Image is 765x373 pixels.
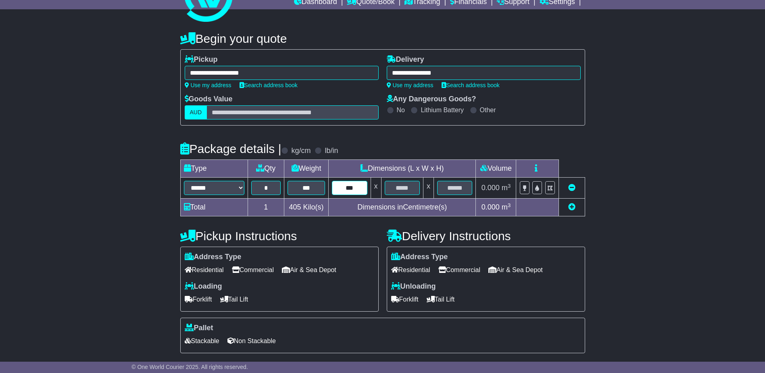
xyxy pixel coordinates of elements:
[185,82,231,88] a: Use my address
[508,202,511,208] sup: 3
[227,335,276,347] span: Non Stackable
[282,264,336,276] span: Air & Sea Depot
[371,178,381,199] td: x
[387,95,476,104] label: Any Dangerous Goods?
[329,199,476,216] td: Dimensions in Centimetre(s)
[291,147,311,155] label: kg/cm
[387,229,585,243] h4: Delivery Instructions
[508,183,511,189] sup: 3
[185,282,222,291] label: Loading
[482,184,500,192] span: 0.000
[180,160,248,178] td: Type
[391,282,436,291] label: Unloading
[488,264,543,276] span: Air & Sea Depot
[421,106,464,114] label: Lithium Battery
[180,199,248,216] td: Total
[284,199,329,216] td: Kilo(s)
[387,82,434,88] a: Use my address
[427,293,455,306] span: Tail Lift
[185,253,242,262] label: Address Type
[442,82,500,88] a: Search address book
[180,229,379,243] h4: Pickup Instructions
[185,105,207,119] label: AUD
[502,184,511,192] span: m
[284,160,329,178] td: Weight
[391,253,448,262] label: Address Type
[423,178,434,199] td: x
[568,184,575,192] a: Remove this item
[131,364,248,370] span: © One World Courier 2025. All rights reserved.
[185,335,219,347] span: Stackable
[391,293,419,306] span: Forklift
[185,264,224,276] span: Residential
[185,55,218,64] label: Pickup
[480,106,496,114] label: Other
[397,106,405,114] label: No
[248,199,284,216] td: 1
[185,95,233,104] label: Goods Value
[391,264,430,276] span: Residential
[248,160,284,178] td: Qty
[476,160,516,178] td: Volume
[482,203,500,211] span: 0.000
[180,142,281,155] h4: Package details |
[289,203,301,211] span: 405
[502,203,511,211] span: m
[568,203,575,211] a: Add new item
[240,82,298,88] a: Search address book
[232,264,274,276] span: Commercial
[185,293,212,306] span: Forklift
[387,55,424,64] label: Delivery
[329,160,476,178] td: Dimensions (L x W x H)
[325,147,338,155] label: lb/in
[438,264,480,276] span: Commercial
[185,324,213,333] label: Pallet
[180,32,585,45] h4: Begin your quote
[220,293,248,306] span: Tail Lift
